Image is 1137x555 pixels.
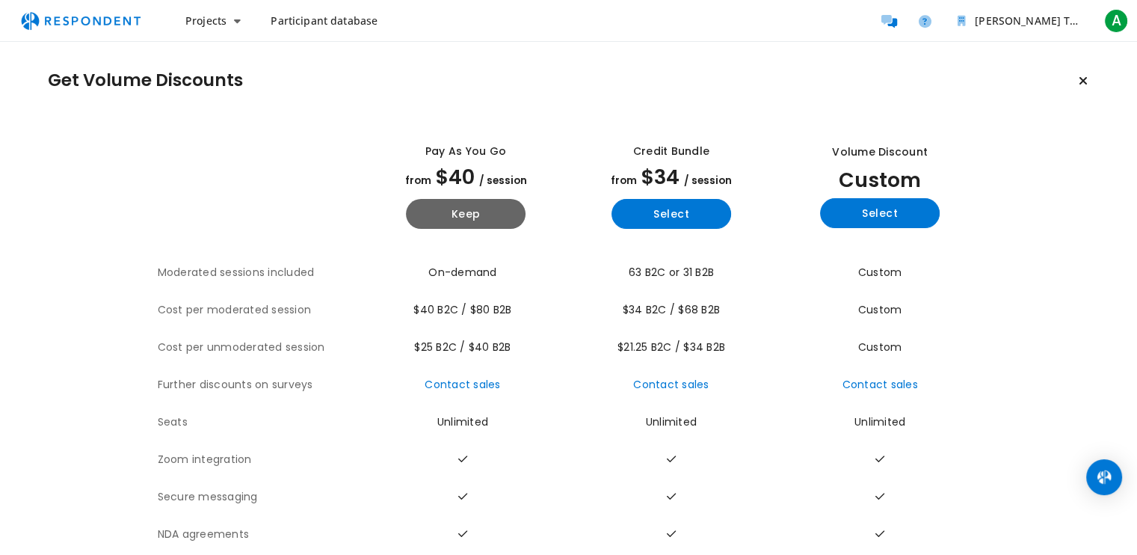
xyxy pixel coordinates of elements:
[185,13,227,28] span: Projects
[271,13,378,28] span: Participant database
[173,7,253,34] button: Projects
[633,144,709,159] div: Credit Bundle
[479,174,527,188] span: / session
[842,377,917,392] a: Contact sales
[158,292,363,329] th: Cost per moderated session
[858,302,902,317] span: Custom
[623,302,720,317] span: $34 B2C / $68 B2B
[1104,9,1128,33] span: A
[158,441,363,479] th: Zoom integration
[629,265,714,280] span: 63 B2C or 31 B2B
[946,7,1095,34] button: Abirami Vijayan Team
[611,199,731,229] button: Select yearly basic plan
[611,174,637,188] span: from
[858,265,902,280] span: Custom
[406,199,526,229] button: Keep current yearly payg plan
[425,377,500,392] a: Contact sales
[158,404,363,441] th: Seats
[1086,459,1122,495] div: Open Intercom Messenger
[158,367,363,404] th: Further discounts on surveys
[975,13,1092,28] span: [PERSON_NAME] Team
[428,265,496,280] span: On-demand
[839,166,921,194] span: Custom
[158,254,363,292] th: Moderated sessions included
[641,163,680,191] span: $34
[910,6,940,36] a: Help and support
[413,302,511,317] span: $40 B2C / $80 B2B
[259,7,389,34] a: Participant database
[1101,7,1131,34] button: A
[820,198,940,228] button: Select yearly custom_static plan
[633,377,709,392] a: Contact sales
[436,163,475,191] span: $40
[684,174,732,188] span: / session
[48,70,243,91] h1: Get Volume Discounts
[858,340,902,355] span: Custom
[617,340,725,355] span: $21.25 B2C / $34 B2B
[158,329,363,367] th: Cost per unmoderated session
[12,7,150,35] img: respondent-logo.png
[832,144,928,160] div: Volume Discount
[158,479,363,516] th: Secure messaging
[158,516,363,554] th: NDA agreements
[1068,66,1098,96] button: Keep current plan
[854,414,905,429] span: Unlimited
[425,144,506,159] div: Pay as you go
[874,6,904,36] a: Message participants
[405,174,431,188] span: from
[646,414,697,429] span: Unlimited
[437,414,488,429] span: Unlimited
[414,340,511,355] span: $25 B2C / $40 B2B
